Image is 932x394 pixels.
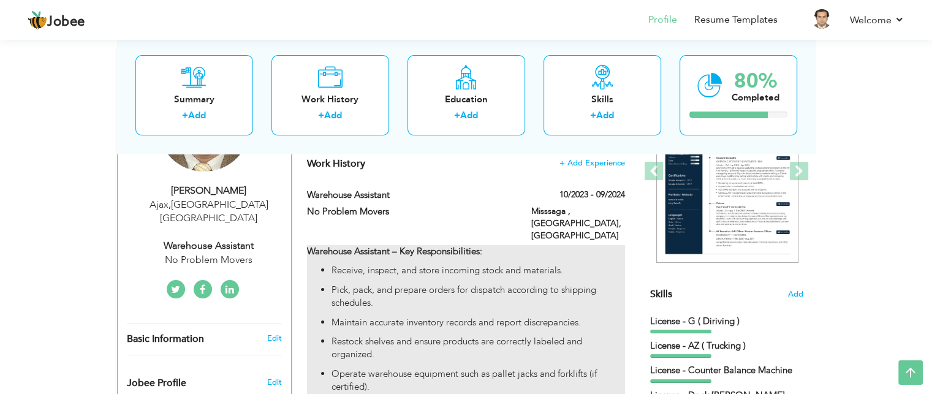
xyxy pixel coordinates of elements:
[694,13,778,27] a: Resume Templates
[145,93,243,106] div: Summary
[169,198,171,211] span: ,
[127,253,291,267] div: No Problem Movers
[650,315,803,328] div: License - G ( Diriving )
[47,15,85,29] span: Jobee
[732,91,779,104] div: Completed
[590,110,596,123] label: +
[559,189,625,201] label: 10/2023 - 09/2024
[307,157,365,170] span: Work History
[788,289,803,300] span: Add
[267,377,281,388] span: Edit
[307,205,513,218] label: No Problem Movers
[417,93,515,106] div: Education
[559,159,625,167] span: + Add Experience
[307,157,624,170] h4: This helps to show the companies you have worked for.
[650,339,803,352] div: License - AZ ( Trucking )
[812,9,832,29] img: Profile Img
[460,110,478,122] a: Add
[28,10,85,30] a: Jobee
[267,333,281,344] a: Edit
[307,189,513,202] label: Warehouse Assistant
[307,245,482,257] strong: Warehouse Assistant – Key Responsibilities:
[553,93,651,106] div: Skills
[332,335,624,362] p: Restock shelves and ensure products are correctly labeled and organized.
[127,184,291,198] div: [PERSON_NAME]
[127,334,204,345] span: Basic Information
[850,13,904,28] a: Welcome
[650,364,803,377] div: License - Counter Balance Machine
[182,110,188,123] label: +
[650,287,672,301] span: Skills
[188,110,206,122] a: Add
[324,110,342,122] a: Add
[332,284,624,310] p: Pick, pack, and prepare orders for dispatch according to shipping schedules.
[454,110,460,123] label: +
[127,378,186,389] span: Jobee Profile
[28,10,47,30] img: jobee.io
[127,198,291,226] div: Ajax [GEOGRAPHIC_DATA] [GEOGRAPHIC_DATA]
[318,110,324,123] label: +
[332,264,624,277] p: Receive, inspect, and store incoming stock and materials.
[332,316,624,329] p: Maintain accurate inventory records and report discrepancies.
[596,110,614,122] a: Add
[732,71,779,91] div: 80%
[127,239,291,253] div: Warehouse Assistant
[281,93,379,106] div: Work History
[332,368,624,394] p: Operate warehouse equipment such as pallet jacks and forklifts (if certified).
[531,205,625,242] label: Misssaga , [GEOGRAPHIC_DATA], [GEOGRAPHIC_DATA]
[648,13,677,27] a: Profile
